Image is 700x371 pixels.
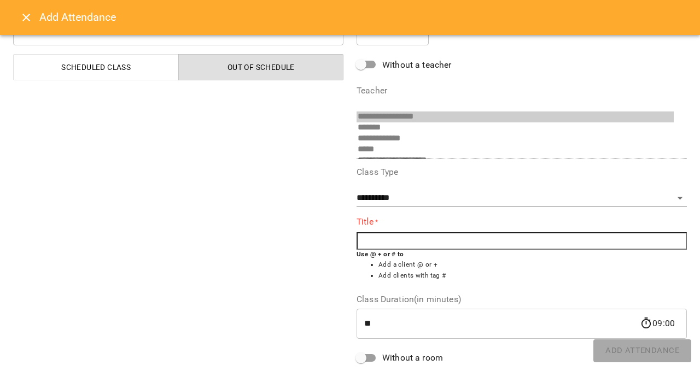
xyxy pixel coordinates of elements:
li: Add a client @ or + [378,260,687,270]
h6: Add Attendance [39,9,687,26]
button: Close [13,4,39,31]
span: Without a teacher [382,58,452,72]
span: Without a room [382,351,443,364]
button: Scheduled class [13,54,179,80]
label: Title [357,215,687,228]
label: Teacher [357,86,687,95]
span: Scheduled class [20,61,172,74]
label: Class Type [357,168,687,176]
b: Use @ + or # to [357,250,404,258]
li: Add clients with tag # [378,270,687,281]
span: Out of Schedule [185,61,337,74]
label: Class Duration(in minutes) [357,295,687,304]
button: Out of Schedule [178,54,344,80]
